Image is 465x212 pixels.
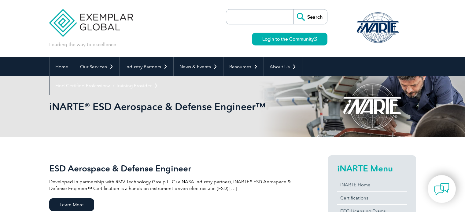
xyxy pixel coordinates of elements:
a: Resources [223,57,264,76]
a: iNARTE Home [337,178,407,191]
h2: iNARTE Menu [337,163,407,173]
a: News & Events [174,57,223,76]
p: Leading the way to excellence [49,41,116,48]
a: Find Certified Professional / Training Provider [50,76,164,95]
h2: ESD Aerospace & Defense Engineer [49,163,306,173]
span: Learn More [49,198,94,211]
a: Industry Partners [120,57,173,76]
a: Certifications [337,192,407,204]
a: Our Services [74,57,119,76]
a: Home [50,57,74,76]
h1: iNARTE® ESD Aerospace & Defense Engineer™ [49,101,284,113]
img: open_square.png [314,37,317,41]
a: About Us [264,57,302,76]
img: contact-chat.png [434,181,449,197]
a: Login to the Community [252,33,327,45]
input: Search [293,9,327,24]
p: Developed in partnership with RMV Technology Group LLC (a NASA industry partner), iNARTE® ESD Aer... [49,178,306,192]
